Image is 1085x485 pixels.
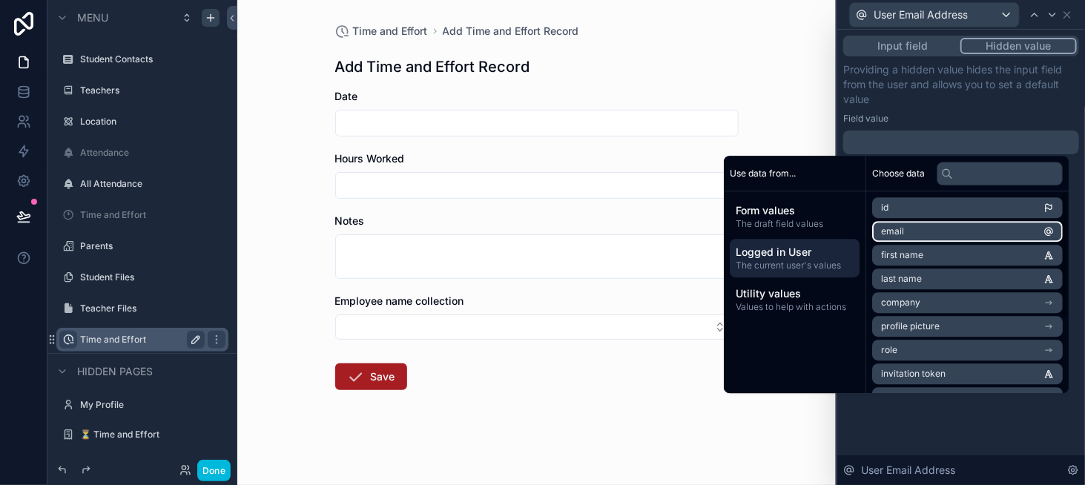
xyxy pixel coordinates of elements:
label: Student Contacts [80,53,220,65]
label: Field value [843,113,888,125]
span: The draft field values [736,218,854,230]
span: User Email Address [861,463,955,478]
span: Form values [736,203,854,218]
span: Menu [77,10,108,25]
span: Hidden pages [77,364,153,379]
button: Input field [845,38,960,54]
label: My Profile [80,399,220,411]
span: Logged in User [736,245,854,260]
label: Attendance [80,147,220,159]
span: Time and Effort [353,24,428,39]
p: Providing a hidden value hides the input field from the user and allows you to set a default value [843,62,1079,107]
span: The current user's values [736,260,854,271]
span: Use data from... [730,168,796,179]
button: Save [335,363,407,390]
label: Teachers [80,85,220,96]
span: Choose data [872,168,925,179]
span: Values to help with actions [736,301,854,313]
label: Time and Effort [80,209,220,221]
label: Time and Effort [80,334,199,346]
span: User Email Address [874,7,968,22]
button: User Email Address [849,2,1020,27]
label: All Attendance [80,178,220,190]
label: Teacher Files [80,303,220,314]
span: Notes [335,214,365,227]
label: Location [80,116,220,128]
span: Date [335,90,358,102]
h1: Add Time and Effort Record [335,56,530,77]
button: Select Button [335,314,739,340]
div: scrollable content [724,191,865,325]
a: Time and Effort [335,24,428,39]
button: Done [197,460,231,481]
label: Student Files [80,271,220,283]
span: Employee name collection [335,294,464,307]
label: Parents [80,240,220,252]
span: Utility values [736,286,854,301]
button: Hidden value [960,38,1077,54]
a: Add Time and Effort Record [443,24,579,39]
span: Hours Worked [335,152,405,165]
label: ⏳ Time and Effort [80,429,220,441]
